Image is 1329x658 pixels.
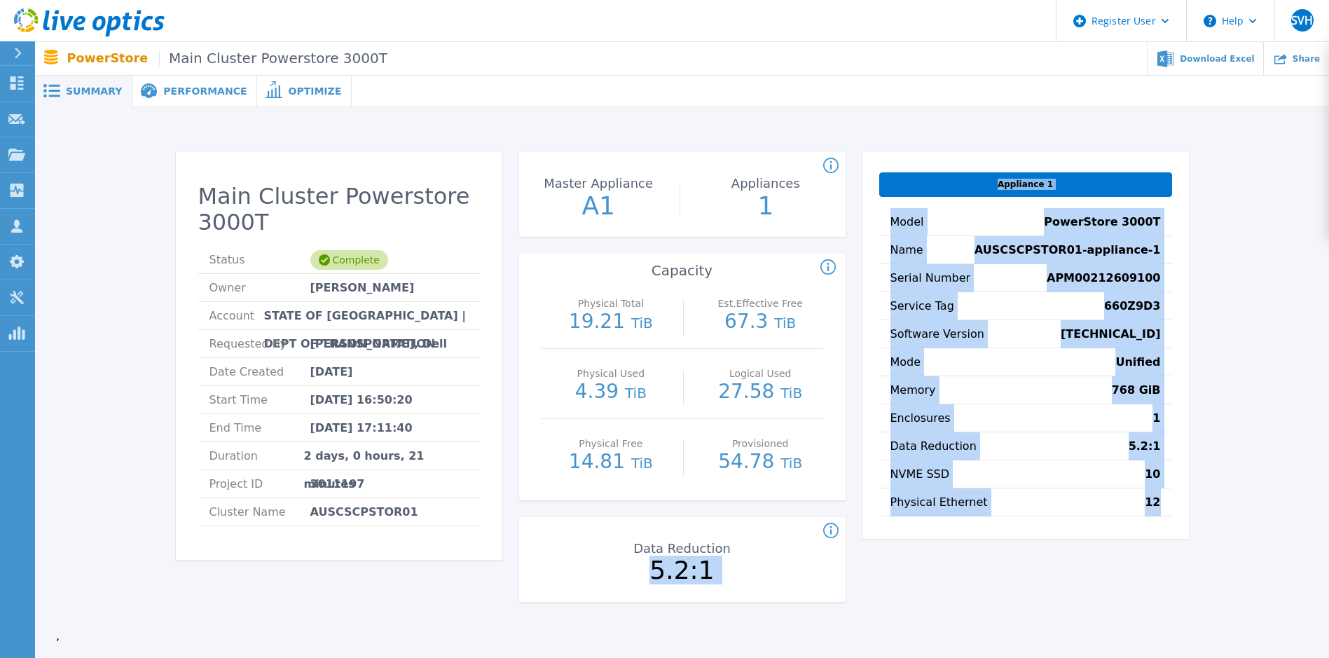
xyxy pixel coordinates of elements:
[209,470,310,498] span: Project ID
[1129,432,1161,460] span: 5.2:1
[687,193,844,219] p: 1
[701,299,820,308] p: Est.Effective Free
[209,302,264,329] span: Account
[1145,460,1160,488] span: 10
[890,264,971,292] span: Serial Number
[163,86,247,96] span: Performance
[159,50,387,67] span: Main Cluster Powerstore 3000T
[890,208,924,235] span: Model
[698,452,823,473] p: 54.78
[310,358,353,385] span: [DATE]
[998,179,1053,190] span: Appliance 1
[551,299,670,308] p: Physical Total
[607,542,757,555] p: Data Reduction
[1104,292,1161,320] span: 660Z9D3
[890,292,954,320] span: Service Tag
[631,315,653,331] span: TiB
[1044,208,1160,235] span: PowerStore 3000T
[549,382,674,403] p: 4.39
[310,250,388,270] div: Complete
[209,358,310,385] span: Date Created
[890,320,984,348] span: Software Version
[604,558,761,583] p: 5.2:1
[310,414,413,441] span: [DATE] 17:11:40
[1291,15,1313,26] span: SVH
[198,184,480,235] h2: Main Cluster Powerstore 3000T
[1180,55,1254,63] span: Download Excel
[520,193,677,219] p: A1
[209,414,310,441] span: End Time
[1047,264,1161,292] span: APM00212609100
[701,439,820,448] p: Provisioned
[890,488,988,516] span: Physical Ethernet
[310,470,365,498] span: 3011197
[549,452,674,473] p: 14.81
[1115,348,1160,376] span: Unified
[209,442,304,469] span: Duration
[890,348,921,376] span: Mode
[890,432,977,460] span: Data Reduction
[523,177,673,190] p: Master Appliance
[701,369,820,378] p: Logical Used
[1152,404,1160,432] span: 1
[780,455,802,472] span: TiB
[890,236,923,263] span: Name
[67,50,387,67] p: PowerStore
[209,386,310,413] span: Start Time
[549,312,674,333] p: 19.21
[774,315,796,331] span: TiB
[890,376,936,404] span: Memory
[691,177,841,190] p: Appliances
[551,369,670,378] p: Physical Used
[209,330,310,357] span: Requested By
[209,274,310,301] span: Owner
[698,382,823,403] p: 27.58
[890,404,951,432] span: Enclosures
[209,498,310,526] span: Cluster Name
[1112,376,1161,404] span: 768 GiB
[780,385,802,402] span: TiB
[1061,320,1161,348] span: [TECHNICAL_ID]
[1145,488,1160,516] span: 12
[975,236,1161,263] span: AUSCSCPSTOR01-appliance-1
[288,86,341,96] span: Optimize
[625,385,647,402] span: TiB
[310,498,418,526] span: AUSCSCPSTOR01
[66,86,122,96] span: Summary
[890,460,950,488] span: NVME SSD
[310,330,448,357] span: [PERSON_NAME], Dell
[264,302,469,329] span: STATE OF [GEOGRAPHIC_DATA] | DEPT OF TRANSPORTATION
[304,442,469,469] span: 2 days, 0 hours, 21 minutes
[631,455,653,472] span: TiB
[1293,55,1320,63] span: Share
[310,386,413,413] span: [DATE] 16:50:20
[310,274,415,301] span: [PERSON_NAME]
[698,312,823,333] p: 67.3
[551,439,670,448] p: Physical Free
[209,246,310,273] span: Status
